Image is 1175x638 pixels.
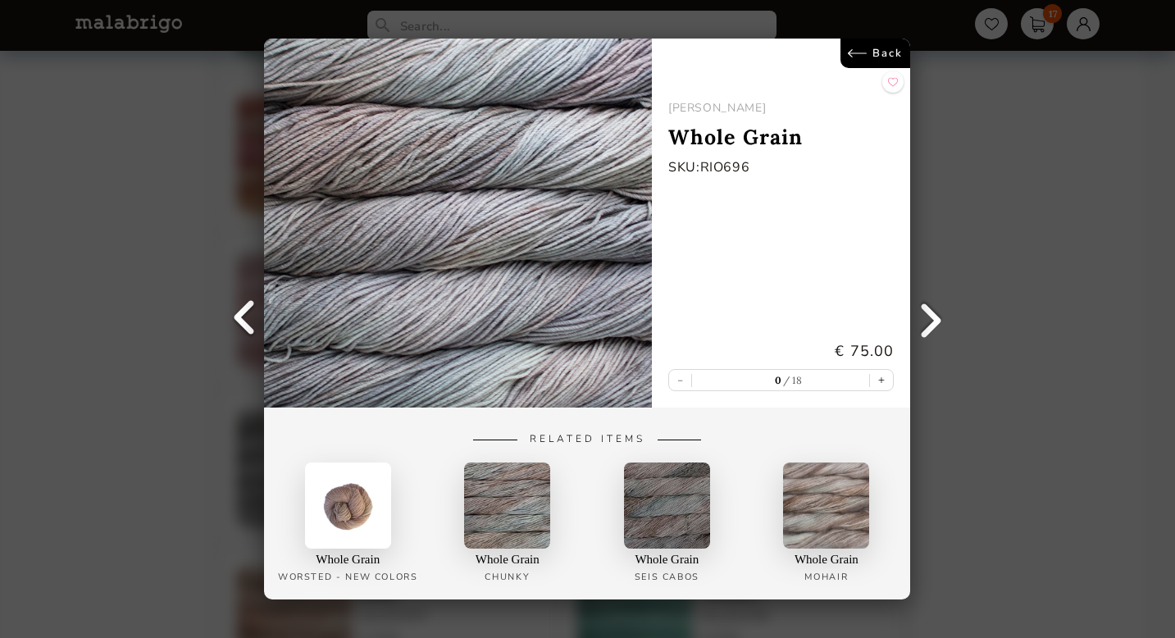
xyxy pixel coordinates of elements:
[668,124,894,150] p: Whole Grain
[841,39,911,68] a: Back
[635,553,699,567] p: Whole Grain
[795,553,858,567] p: Whole Grain
[784,463,870,549] img: 0.jpg
[317,553,380,567] p: Whole Grain
[278,571,418,583] p: Worsted - New Colors
[805,571,849,583] p: Mohair
[668,158,894,176] p: SKU: RIO696
[272,463,424,591] a: Whole GrainWorsted - New Colors
[367,433,808,446] p: Related Items
[624,463,710,549] img: 0.jpg
[305,463,391,549] img: 0.jpg
[781,374,803,386] label: 18
[591,463,743,591] a: Whole GrainSEIS CABOS
[668,341,894,361] p: € 75.00
[635,571,699,583] p: SEIS CABOS
[751,463,903,591] a: Whole GrainMohair
[668,100,894,116] p: [PERSON_NAME]
[476,553,540,567] p: Whole Grain
[432,463,584,591] a: Whole GrainChunky
[465,463,551,549] img: 0.jpg
[264,39,652,408] img: Whole Grain
[871,370,894,390] button: +
[485,571,531,583] p: Chunky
